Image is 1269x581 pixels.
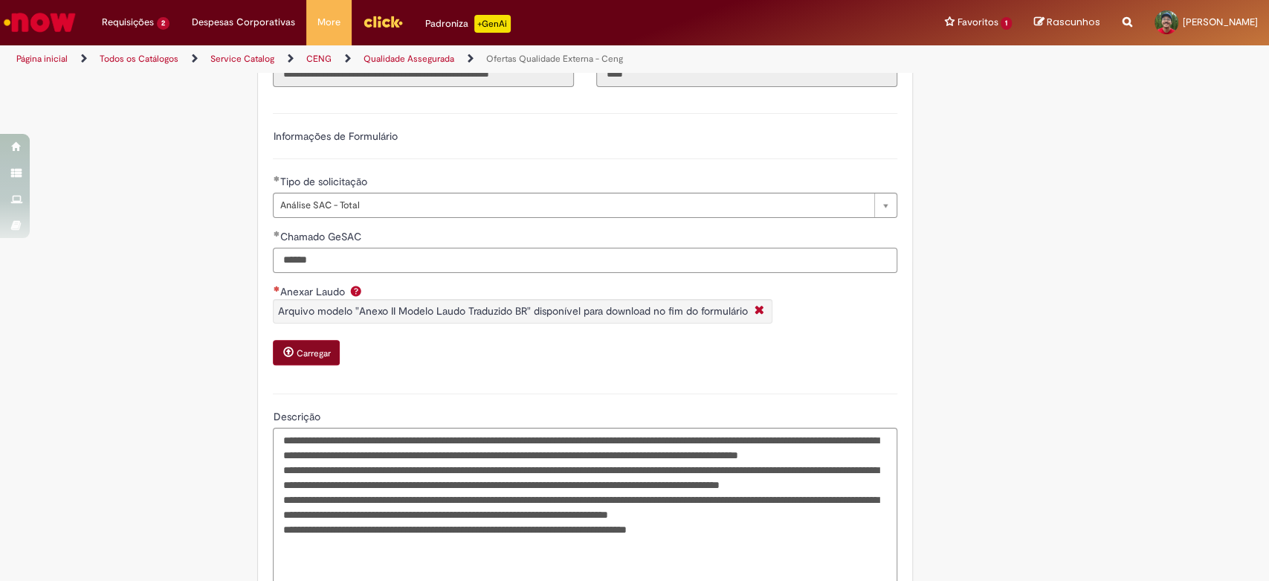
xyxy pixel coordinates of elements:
input: Chamado GeSAC [273,248,897,273]
i: Fechar More information Por question_anexar_laudo [751,304,768,319]
span: Descrição [273,410,323,423]
span: Rascunhos [1047,15,1100,29]
p: +GenAi [474,15,511,33]
input: Código da Unidade [596,62,897,87]
div: Padroniza [425,15,511,33]
span: Anexar Laudo [280,285,347,298]
small: Carregar [296,347,330,359]
input: Título [273,62,574,87]
a: Rascunhos [1034,16,1100,30]
span: 1 [1001,17,1012,30]
img: click_logo_yellow_360x200.png [363,10,403,33]
span: Favoritos [957,15,998,30]
span: Ajuda para Anexar Laudo [347,285,365,297]
label: Informações de Formulário [273,129,397,143]
span: Análise SAC - Total [280,193,867,217]
a: Ofertas Qualidade Externa - Ceng [486,53,623,65]
span: More [317,15,340,30]
a: Qualidade Assegurada [364,53,454,65]
span: Despesas Corporativas [192,15,295,30]
a: Service Catalog [210,53,274,65]
span: 2 [157,17,169,30]
ul: Trilhas de página [11,45,835,73]
span: Arquivo modelo "Anexo II Modelo Laudo Traduzido BR" disponível para download no fim do formulário [277,304,747,318]
a: Página inicial [16,53,68,65]
span: Chamado GeSAC [280,230,364,243]
span: [PERSON_NAME] [1183,16,1258,28]
a: Todos os Catálogos [100,53,178,65]
img: ServiceNow [1,7,78,37]
span: Necessários [273,286,280,292]
span: Obrigatório Preenchido [273,231,280,237]
span: Obrigatório Preenchido [273,176,280,182]
span: Requisições [102,15,154,30]
span: Tipo de solicitação [280,175,369,188]
button: Carregar anexo de Anexar Laudo Required [273,340,340,365]
a: CENG [306,53,332,65]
